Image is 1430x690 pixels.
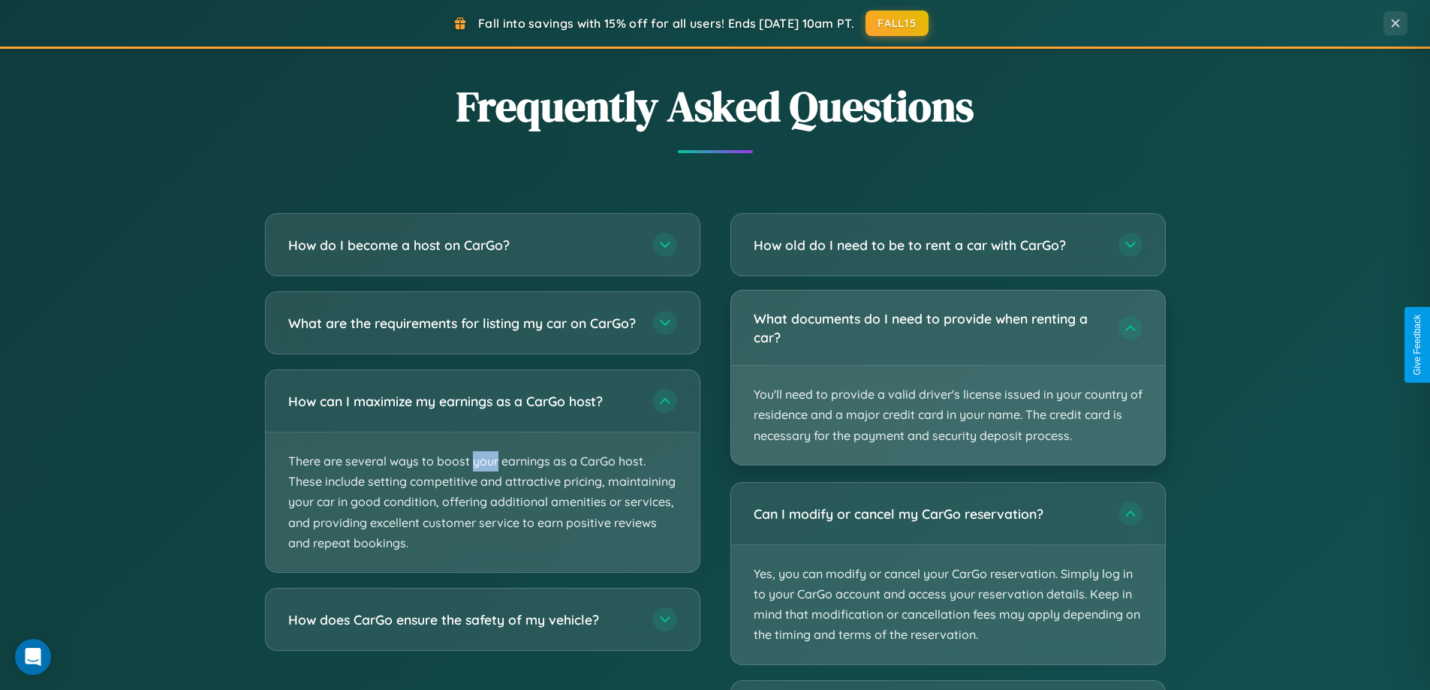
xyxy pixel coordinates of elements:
[754,236,1103,255] h3: How old do I need to be to rent a car with CarGo?
[266,432,700,572] p: There are several ways to boost your earnings as a CarGo host. These include setting competitive ...
[1412,315,1422,375] div: Give Feedback
[866,11,929,36] button: FALL15
[15,639,51,675] div: Open Intercom Messenger
[478,16,854,31] span: Fall into savings with 15% off for all users! Ends [DATE] 10am PT.
[288,392,638,411] h3: How can I maximize my earnings as a CarGo host?
[288,236,638,255] h3: How do I become a host on CarGo?
[731,545,1165,664] p: Yes, you can modify or cancel your CarGo reservation. Simply log in to your CarGo account and acc...
[288,610,638,629] h3: How does CarGo ensure the safety of my vehicle?
[754,309,1103,346] h3: What documents do I need to provide when renting a car?
[265,77,1166,135] h2: Frequently Asked Questions
[731,366,1165,465] p: You'll need to provide a valid driver's license issued in your country of residence and a major c...
[288,314,638,333] h3: What are the requirements for listing my car on CarGo?
[754,505,1103,523] h3: Can I modify or cancel my CarGo reservation?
